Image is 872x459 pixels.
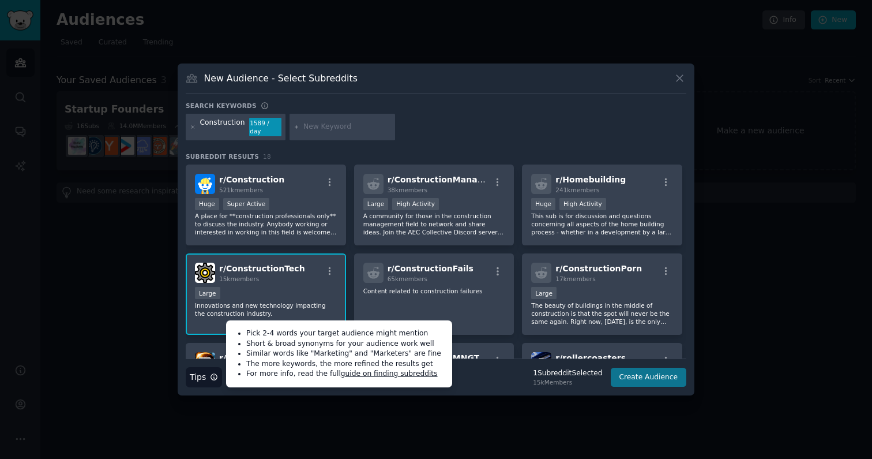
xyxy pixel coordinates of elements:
[190,371,206,383] span: Tips
[195,212,337,236] p: A place for **construction professionals only** to discuss the industry. Anybody working or inter...
[249,118,281,136] div: 1589 / day
[219,353,274,363] span: r/ Planetside
[186,152,259,161] span: Subreddit Results
[195,198,219,210] div: Huge
[303,122,391,132] input: New Keyword
[388,275,427,282] span: 65k members
[195,287,220,299] div: Large
[195,263,215,283] img: ConstructionTech
[555,264,642,273] span: r/ ConstructionPorn
[531,198,555,210] div: Huge
[392,198,439,210] div: High Activity
[555,275,595,282] span: 17k members
[611,368,687,387] button: Create Audience
[363,287,505,295] p: Content related to construction failures
[219,275,259,282] span: 15k members
[555,353,626,363] span: r/ rollercoasters
[555,186,599,193] span: 241k members
[555,175,626,184] span: r/ Homebuilding
[363,212,505,236] p: A community for those in the construction management field to network and share ideas. Join the A...
[195,301,337,318] p: Innovations and new technology impacting the construction industry.
[246,329,444,339] li: Pick 2-4 words your target audience might mention
[219,175,284,184] span: r/ Construction
[246,339,444,349] li: Short & broad synonyms for your audience work well
[223,198,270,210] div: Super Active
[388,264,473,273] span: r/ ConstructionFails
[531,287,557,299] div: Large
[388,186,427,193] span: 38k members
[186,367,222,387] button: Tips
[246,359,444,370] li: The more keywords, the more refined the results get
[388,175,498,184] span: r/ ConstructionManagers
[531,212,673,236] p: This sub is for discussion and questions concerning all aspects of the home building process - wh...
[533,368,602,379] div: 1 Subreddit Selected
[531,352,551,372] img: rollercoasters
[559,198,606,210] div: High Activity
[200,118,245,136] div: Construction
[263,153,271,160] span: 18
[204,72,358,84] h3: New Audience - Select Subreddits
[219,186,263,193] span: 521k members
[195,174,215,194] img: Construction
[531,301,673,326] p: The beauty of buildings in the middle of construction is that the spot will never be the same aga...
[195,352,215,372] img: Planetside
[246,369,444,379] li: For more info, read the full
[363,198,389,210] div: Large
[246,349,444,359] li: Similar words like "Marketing" and "Marketers" are fine
[341,370,438,378] a: guide on finding subreddits
[186,102,257,110] h3: Search keywords
[533,378,602,386] div: 15k Members
[219,264,305,273] span: r/ ConstructionTech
